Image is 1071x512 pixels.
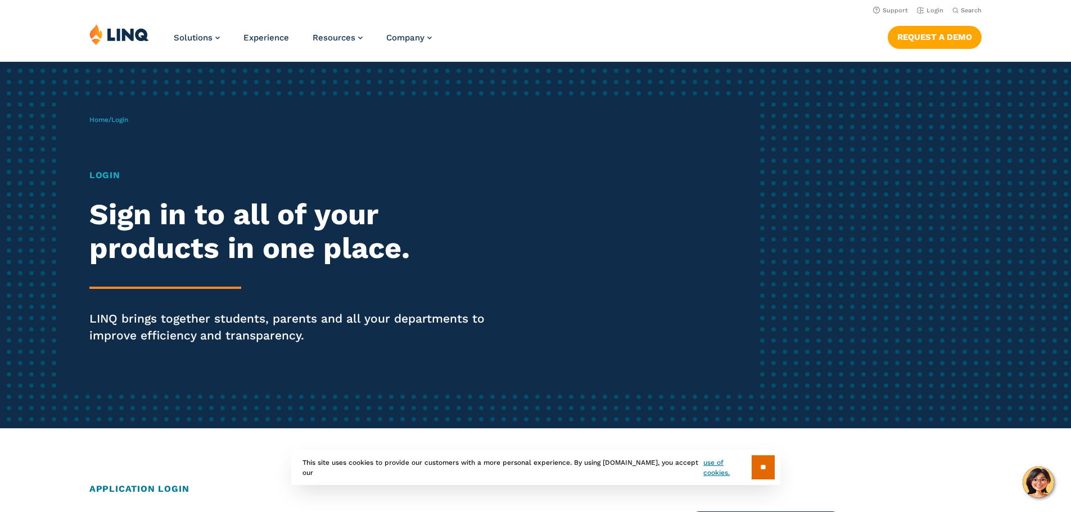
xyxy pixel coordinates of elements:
[89,116,109,124] a: Home
[313,33,363,43] a: Resources
[89,169,502,182] h1: Login
[952,6,982,15] button: Open Search Bar
[888,26,982,48] a: Request a Demo
[917,7,943,14] a: Login
[873,7,908,14] a: Support
[89,24,149,45] img: LINQ | K‑12 Software
[89,310,502,344] p: LINQ brings together students, parents and all your departments to improve efficiency and transpa...
[386,33,432,43] a: Company
[961,7,982,14] span: Search
[174,33,220,43] a: Solutions
[386,33,424,43] span: Company
[1023,466,1054,498] button: Hello, have a question? Let’s chat.
[243,33,289,43] a: Experience
[888,24,982,48] nav: Button Navigation
[89,198,502,265] h2: Sign in to all of your products in one place.
[703,457,751,478] a: use of cookies.
[89,116,128,124] span: /
[313,33,355,43] span: Resources
[174,24,432,61] nav: Primary Navigation
[291,450,780,485] div: This site uses cookies to provide our customers with a more personal experience. By using [DOMAIN...
[174,33,213,43] span: Solutions
[111,116,128,124] span: Login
